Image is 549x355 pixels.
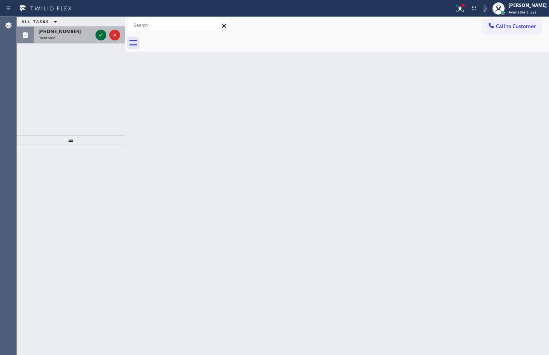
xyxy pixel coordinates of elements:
[17,17,65,26] button: ALL TASKS
[22,19,49,24] span: ALL TASKS
[509,2,547,8] div: [PERSON_NAME]
[482,19,541,33] button: Call to Customer
[127,19,231,32] input: Search
[496,23,536,30] span: Call to Customer
[509,9,537,15] span: Available | 22s
[479,3,490,14] button: Mute
[109,30,120,40] button: Reject
[38,35,55,40] span: Reserved
[95,30,106,40] button: Accept
[38,28,81,35] span: [PHONE_NUMBER]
